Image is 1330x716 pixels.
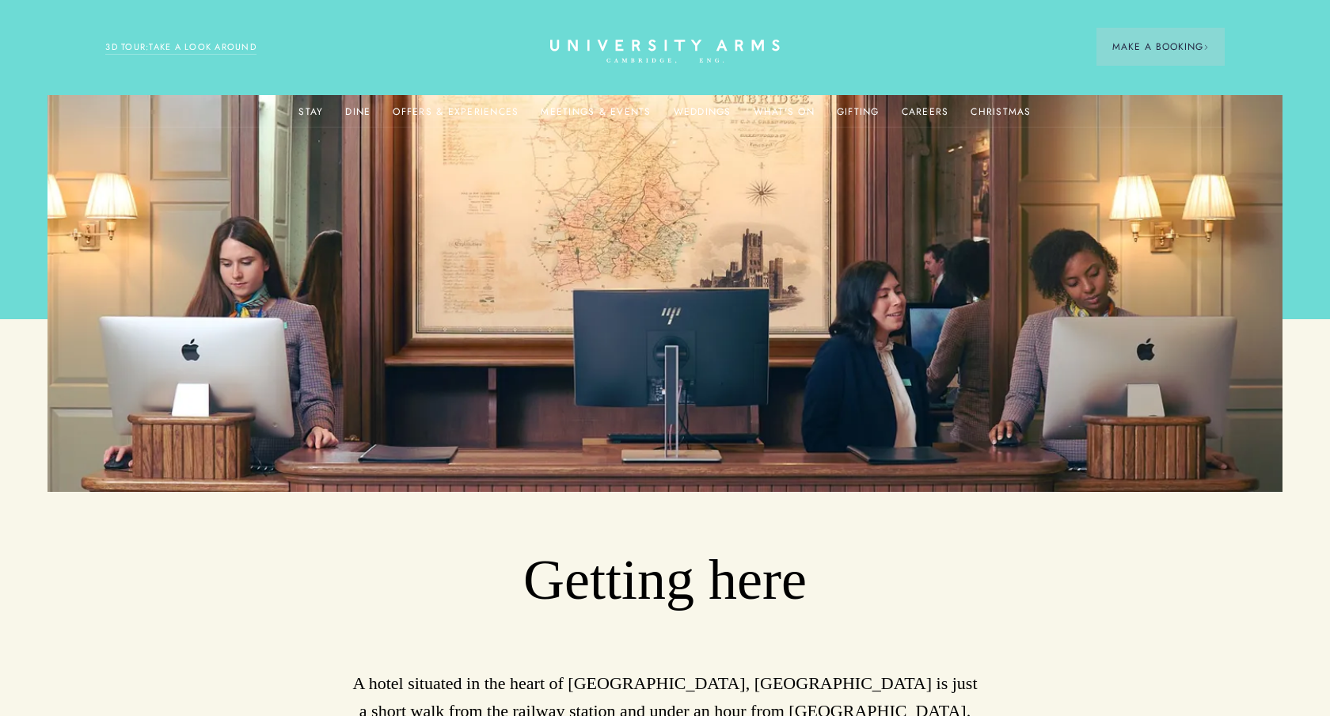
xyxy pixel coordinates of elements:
[837,106,880,127] a: Gifting
[550,40,780,64] a: Home
[1112,40,1209,54] span: Make a Booking
[902,106,949,127] a: Careers
[541,106,651,127] a: Meetings & Events
[674,106,731,127] a: Weddings
[1203,44,1209,50] img: Arrow icon
[345,106,370,127] a: Dine
[137,547,1192,615] h1: Getting here
[971,106,1031,127] a: Christmas
[393,106,519,127] a: Offers & Experiences
[105,40,256,55] a: 3D TOUR:TAKE A LOOK AROUND
[47,95,1282,492] img: image-5623dd55eb3be5e1f220c14097a2109fa32372e4-2048x1119-jpg
[1096,28,1225,66] button: Make a BookingArrow icon
[754,106,815,127] a: What's On
[298,106,323,127] a: Stay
